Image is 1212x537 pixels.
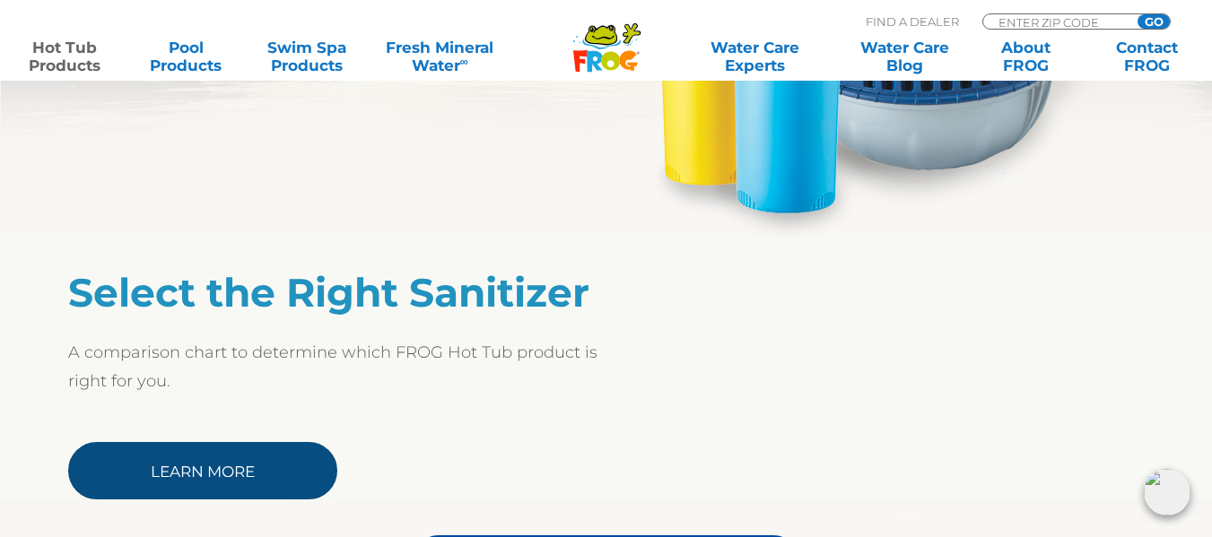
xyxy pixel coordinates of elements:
img: openIcon [1144,469,1190,515]
input: Zip Code Form [997,14,1118,30]
a: Water CareBlog [858,39,952,74]
sup: ∞ [460,55,468,68]
a: ContactFROG [1100,39,1194,74]
a: Water CareExperts [678,39,831,74]
a: AboutFROG [979,39,1073,74]
a: Hot TubProducts [18,39,112,74]
h2: Select the Right Sanitizer [68,269,606,316]
input: GO [1138,14,1170,29]
a: Swim SpaProducts [260,39,354,74]
p: A comparison chart to determine which FROG Hot Tub product is right for you. [68,338,606,395]
a: Learn More [68,442,337,499]
p: Find A Dealer [866,13,959,30]
a: Fresh MineralWater∞ [381,39,499,74]
a: PoolProducts [139,39,233,74]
